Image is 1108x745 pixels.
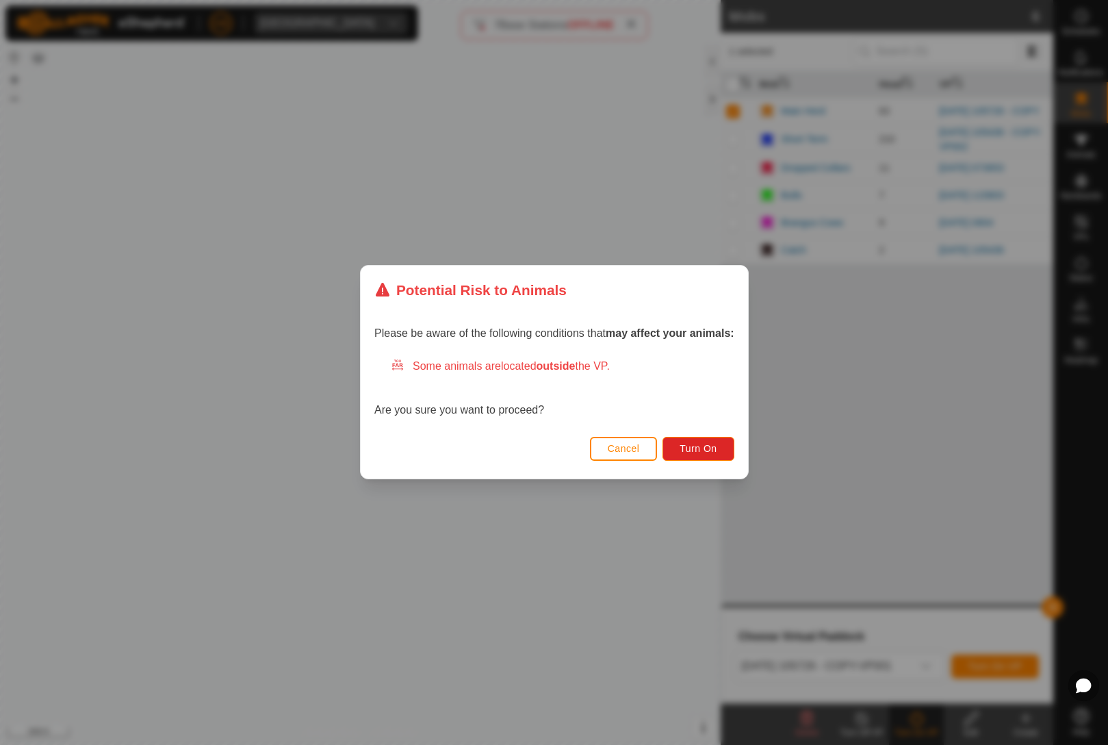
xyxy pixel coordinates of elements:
strong: outside [536,361,575,372]
span: Please be aware of the following conditions that [374,328,734,340]
button: Cancel [589,437,657,461]
strong: may affect your animals: [606,328,734,340]
button: Turn On [662,437,734,461]
div: Are you sure you want to proceed? [374,359,734,419]
span: Turn On [680,444,717,455]
div: Potential Risk to Animals [374,279,567,301]
span: located the VP. [501,361,610,372]
span: Cancel [607,444,639,455]
div: Some animals are [391,359,734,375]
